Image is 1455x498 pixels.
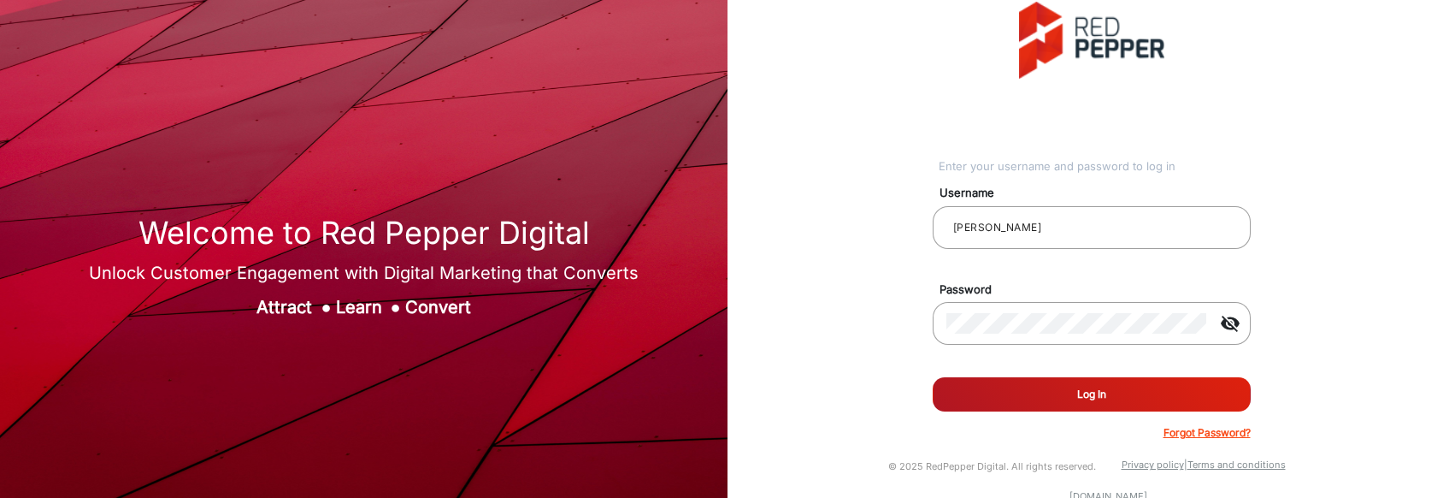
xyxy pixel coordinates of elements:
small: © 2025 RedPepper Digital. All rights reserved. [888,460,1096,472]
button: Log In [933,377,1251,412]
a: | [1184,459,1187,471]
div: Unlock Customer Engagement with Digital Marketing that Converts [89,260,639,286]
div: Enter your username and password to log in [939,158,1251,175]
mat-label: Username [927,185,1270,202]
span: ● [391,297,401,317]
mat-icon: visibility_off [1210,313,1251,334]
div: Attract Learn Convert [89,294,639,320]
a: Terms and conditions [1187,459,1286,471]
mat-label: Password [927,282,1270,299]
img: vmg-logo [1019,2,1164,79]
span: ● [321,297,331,317]
h1: Welcome to Red Pepper Digital [89,215,639,252]
a: Privacy policy [1122,459,1184,471]
input: Your username [946,217,1237,238]
p: Forgot Password? [1163,425,1251,441]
